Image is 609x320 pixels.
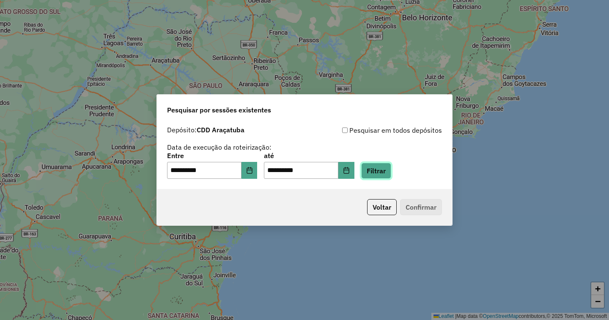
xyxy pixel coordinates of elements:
[367,199,397,215] button: Voltar
[197,126,244,134] strong: CDD Araçatuba
[241,162,258,179] button: Choose Date
[167,105,271,115] span: Pesquisar por sessões existentes
[167,142,272,152] label: Data de execução da roteirização:
[167,150,257,161] label: Entre
[338,162,354,179] button: Choose Date
[167,125,244,135] label: Depósito:
[304,125,442,135] div: Pesquisar em todos depósitos
[361,163,391,179] button: Filtrar
[264,150,354,161] label: até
